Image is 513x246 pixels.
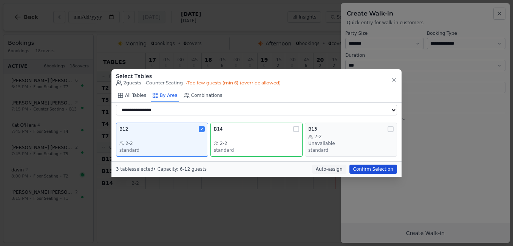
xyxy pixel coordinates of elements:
span: 2-2 [314,134,322,140]
button: All Tables [116,89,148,102]
span: • Too few guests (min 6) [186,80,281,86]
h3: Select Tables [116,72,281,80]
span: B14 [214,126,223,132]
button: Combinations [182,89,224,102]
div: standard [214,147,299,153]
button: Auto-assign [312,165,346,174]
div: standard [119,147,205,153]
span: B12 [119,126,128,132]
span: (override allowed) [240,80,281,86]
button: B142-2standard [210,123,303,157]
button: B122-2standard [116,123,208,157]
div: Unavailable [308,140,394,146]
span: • Counter Seating [144,80,183,86]
button: By Area [151,89,179,102]
span: 2-2 [125,140,133,146]
div: standard [308,147,394,153]
span: 2-2 [220,140,227,146]
span: 3 tables selected • Capacity: 6-12 guests [116,167,207,172]
span: 2 guests [116,80,141,86]
button: B132-2Unavailablestandard [305,123,397,157]
span: B13 [308,126,317,132]
button: Confirm Selection [349,165,397,174]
